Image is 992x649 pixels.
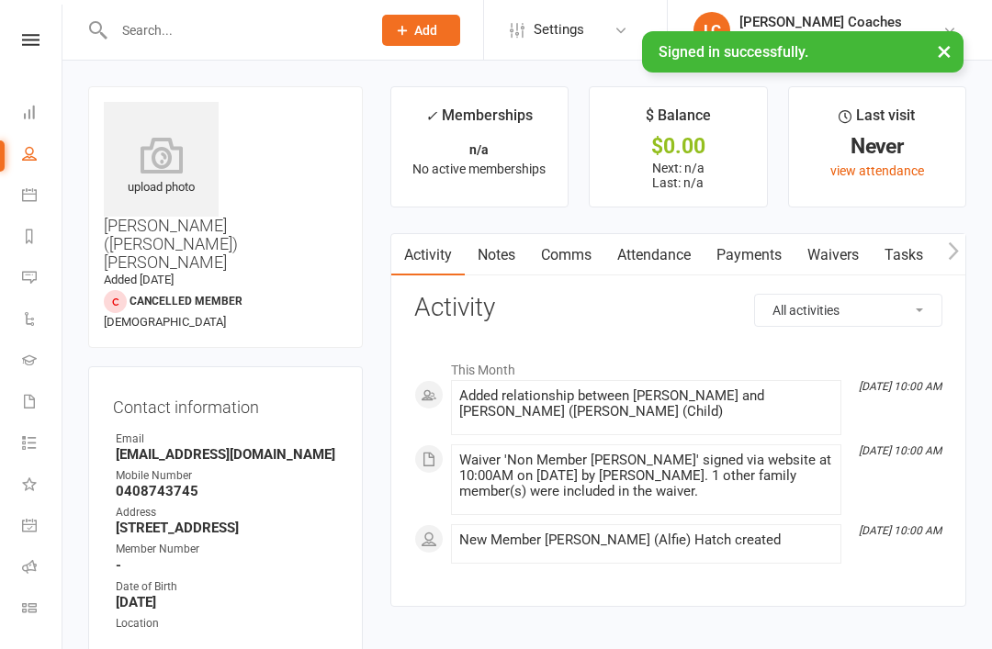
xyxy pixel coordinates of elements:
[414,351,942,380] li: This Month
[382,15,460,46] button: Add
[859,444,941,457] i: [DATE] 10:00 AM
[130,295,242,308] span: Cancelled member
[22,548,63,589] a: Roll call kiosk mode
[22,218,63,259] a: Reports
[469,142,489,157] strong: n/a
[116,504,338,521] div: Address
[528,234,604,276] a: Comms
[459,532,833,548] div: New Member [PERSON_NAME] (Alfie) Hatch created
[391,234,465,276] a: Activity
[425,104,533,138] div: Memberships
[116,541,338,558] div: Member Number
[116,615,338,632] div: Location
[116,446,338,463] strong: [EMAIL_ADDRESS][DOMAIN_NAME]
[646,104,711,137] div: $ Balance
[693,12,730,49] div: LC
[116,594,338,610] strong: [DATE]
[22,465,63,507] a: What's New
[859,524,941,537] i: [DATE] 10:00 AM
[116,578,338,596] div: Date of Birth
[116,520,338,536] strong: [STREET_ADDRESS]
[414,294,942,322] h3: Activity
[704,234,795,276] a: Payments
[425,107,437,125] i: ✓
[739,30,942,47] div: [PERSON_NAME] Brazilian Jiu-Jitsu
[104,315,226,329] span: [DEMOGRAPHIC_DATA]
[534,9,584,50] span: Settings
[22,589,63,631] a: Class kiosk mode
[113,391,338,417] h3: Contact information
[739,14,942,30] div: [PERSON_NAME] Coaches
[116,557,338,574] strong: -
[116,431,338,448] div: Email
[839,104,915,137] div: Last visit
[795,234,872,276] a: Waivers
[412,162,546,176] span: No active memberships
[414,23,437,38] span: Add
[22,176,63,218] a: Calendar
[116,483,338,499] strong: 0408743745
[806,137,949,156] div: Never
[459,388,833,420] div: Added relationship between [PERSON_NAME] and [PERSON_NAME] ([PERSON_NAME] (Child)
[22,135,63,176] a: People
[116,467,338,485] div: Mobile Number
[22,507,63,548] a: General attendance kiosk mode
[108,17,358,43] input: Search...
[104,137,219,197] div: upload photo
[459,453,833,499] div: Waiver 'Non Member [PERSON_NAME]' signed via website at 10:00AM on [DATE] by [PERSON_NAME]. 1 oth...
[872,234,936,276] a: Tasks
[22,94,63,135] a: Dashboard
[606,137,750,156] div: $0.00
[830,163,924,178] a: view attendance
[104,273,174,286] time: Added [DATE]
[606,161,750,190] p: Next: n/a Last: n/a
[104,102,347,271] h3: [PERSON_NAME] ([PERSON_NAME]) [PERSON_NAME]
[465,234,528,276] a: Notes
[928,31,961,71] button: ×
[604,234,704,276] a: Attendance
[659,43,808,61] span: Signed in successfully.
[859,380,941,393] i: [DATE] 10:00 AM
